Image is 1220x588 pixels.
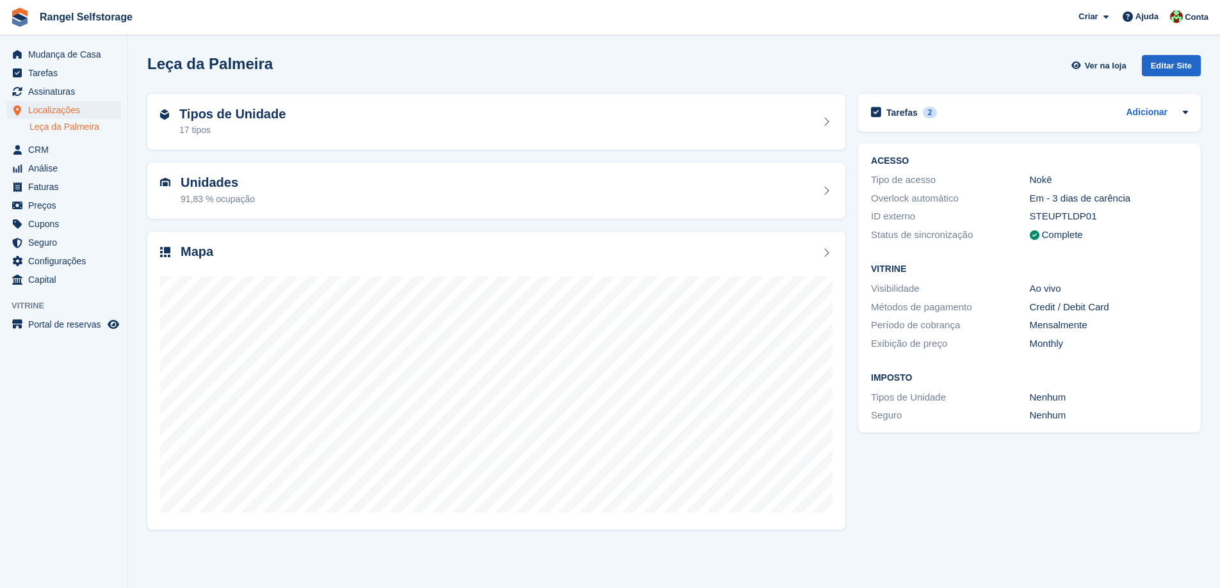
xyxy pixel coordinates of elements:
a: menu [6,159,121,177]
div: ID externo [871,209,1029,224]
div: 17 tipos [179,123,286,137]
img: Fernando Ferreira [1170,10,1183,23]
span: Ver na loja [1085,60,1126,72]
a: menu [6,178,121,196]
a: Tipos de Unidade 17 tipos [147,94,845,150]
a: menu [6,64,121,82]
div: Mensalmente [1030,318,1188,333]
h2: Tarefas [886,107,918,118]
span: Preços [28,196,105,214]
span: Configurações [28,252,105,270]
span: Criar [1078,10,1098,23]
a: Rangel Selfstorage [35,6,138,28]
a: Adicionar [1126,106,1167,120]
a: menu [6,234,121,251]
div: Seguro [871,408,1029,423]
a: Loja de pré-visualização [106,317,121,332]
span: Localizações [28,101,105,119]
h2: Unidades [181,175,255,190]
a: menu [6,141,121,159]
a: menu [6,252,121,270]
a: menu [6,215,121,233]
h2: ACESSO [871,156,1188,166]
div: 91,83 % ocupação [181,193,255,206]
h2: Vitrine [871,264,1188,274]
span: CRM [28,141,105,159]
div: Monthly [1030,337,1188,351]
div: Tipos de Unidade [871,390,1029,405]
h2: Tipos de Unidade [179,107,286,122]
div: Credit / Debit Card [1030,300,1188,315]
span: Assinaturas [28,83,105,100]
div: 2 [923,107,938,118]
a: Ver na loja [1070,55,1131,76]
div: Status de sincronização [871,228,1029,242]
a: menu [6,315,121,333]
div: Nenhum [1030,408,1188,423]
a: Mapa [147,232,845,530]
img: unit-icn-7be61d7bf1b0ce9d3e12c5938cc71ed9869f7b940bace4675aadf7bd6d80202e.svg [160,178,170,187]
div: Métodos de pagamento [871,300,1029,315]
div: Complete [1042,228,1083,242]
div: Nenhum [1030,390,1188,405]
h2: Leça da Palmeira [147,55,273,72]
span: Portal de reservas [28,315,105,333]
img: stora-icon-8386f47178a22dfd0bd8f6a31ec36ba5ce8667c1dd55bd0f319d3a0aa187defe.svg [10,8,29,27]
h2: Imposto [871,373,1188,383]
a: Leça da Palmeira [29,121,121,133]
a: menu [6,271,121,289]
div: Editar Site [1142,55,1201,76]
div: Ao vivo [1030,282,1188,296]
div: Overlock automático [871,191,1029,206]
h2: Mapa [181,244,213,259]
div: Em - 3 dias de carência [1030,191,1188,206]
span: Análise [28,159,105,177]
a: Editar Site [1142,55,1201,81]
span: Conta [1185,11,1208,24]
span: Tarefas [28,64,105,82]
div: Tipo de acesso [871,173,1029,187]
span: Ajuda [1135,10,1159,23]
a: menu [6,196,121,214]
span: Vitrine [12,299,127,312]
span: Seguro [28,234,105,251]
div: STEUPTLDP01 [1030,209,1188,224]
div: Visibilidade [871,282,1029,296]
a: menu [6,83,121,100]
a: Unidades 91,83 % ocupação [147,163,845,219]
span: Cupons [28,215,105,233]
div: Período de cobrança [871,318,1029,333]
span: Capital [28,271,105,289]
span: Mudança de Casa [28,45,105,63]
a: menu [6,101,121,119]
span: Faturas [28,178,105,196]
img: unit-type-icn-2b2737a686de81e16bb02015468b77c625bbabd49415b5ef34ead5e3b44a266d.svg [160,109,169,120]
div: Nokē [1030,173,1188,187]
img: map-icn-33ee37083ee616e46c38cad1a60f524a97daa1e2b2c8c0bc3eb3415660979fc1.svg [160,247,170,257]
a: menu [6,45,121,63]
div: Exibição de preço [871,337,1029,351]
